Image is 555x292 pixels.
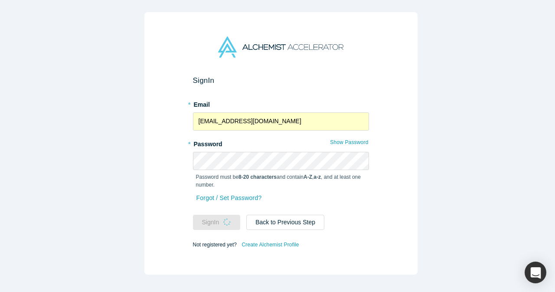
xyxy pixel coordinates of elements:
button: Back to Previous Step [246,215,324,230]
img: Alchemist Accelerator Logo [218,36,343,58]
a: Create Alchemist Profile [241,239,299,250]
a: Forgot / Set Password? [196,190,262,206]
strong: a-z [313,174,321,180]
strong: 8-20 characters [238,174,277,180]
button: Show Password [330,137,369,148]
strong: A-Z [304,174,312,180]
button: SignIn [193,215,241,230]
p: Password must be and contain , , and at least one number. [196,173,366,189]
h2: Sign In [193,76,369,85]
label: Password [193,137,369,149]
label: Email [193,97,369,109]
span: Not registered yet? [193,241,237,247]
